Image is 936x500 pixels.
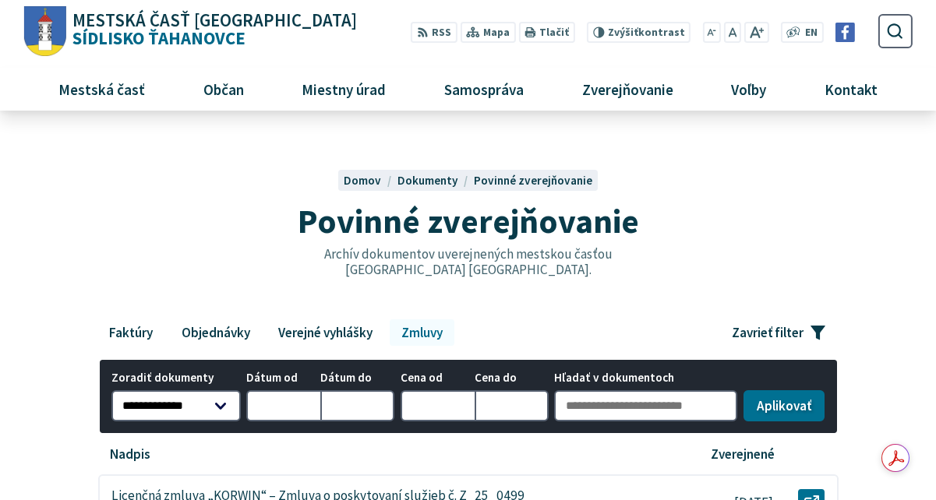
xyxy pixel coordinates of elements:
button: Zavrieť filter [720,319,838,346]
span: EN [805,25,818,41]
p: Archív dokumentov uverejnených mestskou časťou [GEOGRAPHIC_DATA] [GEOGRAPHIC_DATA]. [291,246,646,278]
a: EN [800,25,821,41]
input: Hľadať v dokumentoch [554,390,737,421]
a: Miestny úrad [279,68,409,110]
span: Občan [197,68,249,110]
span: Povinné zverejňovanie [298,199,639,242]
span: Dátum od [246,371,320,385]
a: Objednávky [170,319,261,346]
a: Mapa [460,22,515,43]
a: Voľby [708,68,789,110]
select: Zoradiť dokumenty [111,390,241,421]
span: Mestská časť [53,68,151,110]
span: Zoradiť dokumenty [111,371,241,385]
span: Zvýšiť [608,26,638,39]
img: Prejsť na domovskú stránku [23,6,66,57]
a: Samospráva [421,68,546,110]
span: Kontakt [818,68,883,110]
a: Kontakt [801,68,900,110]
a: Verejné vyhlášky [267,319,384,346]
span: Zverejňovanie [576,68,679,110]
span: Cena do [475,371,549,385]
span: Dokumenty [397,173,458,188]
span: Mapa [483,25,510,41]
input: Dátum od [246,390,320,421]
button: Nastaviť pôvodnú veľkosť písma [724,22,741,43]
span: Tlačiť [539,26,569,39]
span: Mestská časť [GEOGRAPHIC_DATA] [72,12,357,30]
span: kontrast [608,26,685,39]
span: RSS [432,25,451,41]
a: Domov [344,173,397,188]
a: RSS [411,22,457,43]
img: Prejsť na Facebook stránku [835,23,855,42]
button: Aplikovať [744,390,825,421]
button: Tlačiť [518,22,574,43]
span: Sídlisko Ťahanovce [66,12,357,48]
input: Dátum do [320,390,394,421]
span: Voľby [726,68,772,110]
p: Zverejnené [711,446,775,463]
a: Zmluvy [390,319,454,346]
a: Povinné zverejňovanie [474,173,592,188]
span: Zavrieť filter [732,325,804,341]
a: Občan [180,68,267,110]
span: Domov [344,173,381,188]
a: Logo Sídlisko Ťahanovce, prejsť na domovskú stránku. [23,6,356,57]
span: Dátum do [320,371,394,385]
span: Cena od [401,371,475,385]
input: Cena od [401,390,475,421]
a: Dokumenty [397,173,474,188]
span: Samospráva [438,68,529,110]
input: Cena do [475,390,549,421]
a: Faktúry [98,319,164,346]
span: Hľadať v dokumentoch [554,371,737,385]
button: Zmenšiť veľkosť písma [703,22,722,43]
button: Zvýšiťkontrast [587,22,691,43]
span: Miestny úrad [296,68,392,110]
a: Mestská časť [36,68,168,110]
p: Nadpis [110,446,150,463]
button: Zväčšiť veľkosť písma [744,22,768,43]
a: Zverejňovanie [559,68,696,110]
